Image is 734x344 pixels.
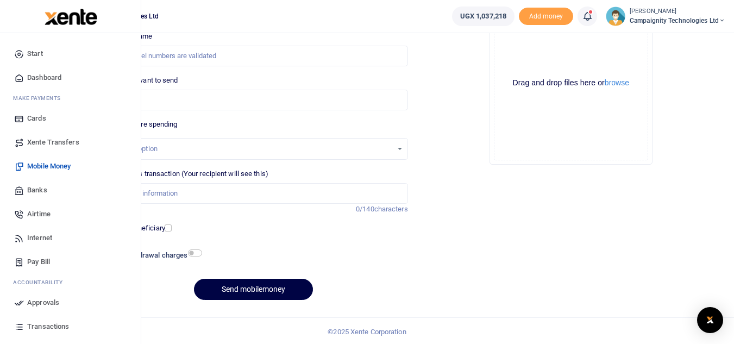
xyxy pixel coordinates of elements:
[606,7,625,26] img: profile-user
[460,11,506,22] span: UGX 1,037,218
[194,279,313,300] button: Send mobilemoney
[27,161,71,172] span: Mobile Money
[101,251,197,260] h6: Include withdrawal charges
[9,154,132,178] a: Mobile Money
[43,12,97,20] a: logo-small logo-large logo-large
[9,90,132,107] li: M
[27,185,47,196] span: Banks
[697,307,723,333] div: Open Intercom Messenger
[9,107,132,130] a: Cards
[605,79,629,86] button: browse
[630,7,725,16] small: [PERSON_NAME]
[27,48,43,59] span: Start
[99,183,407,204] input: Enter extra information
[21,278,62,286] span: countability
[99,168,268,179] label: Memo for this transaction (Your recipient will see this)
[18,94,61,102] span: ake Payments
[27,297,59,308] span: Approvals
[519,11,573,20] a: Add money
[9,226,132,250] a: Internet
[9,66,132,90] a: Dashboard
[27,209,51,220] span: Airtime
[490,2,653,165] div: File Uploader
[9,130,132,154] a: Xente Transfers
[99,46,407,66] input: MTN & Airtel numbers are validated
[519,8,573,26] span: Add money
[9,274,132,291] li: Ac
[452,7,515,26] a: UGX 1,037,218
[374,205,408,213] span: characters
[9,291,132,315] a: Approvals
[99,90,407,110] input: UGX
[27,72,61,83] span: Dashboard
[494,78,648,88] div: Drag and drop files here or
[107,143,392,154] div: Select an option
[9,250,132,274] a: Pay Bill
[9,178,132,202] a: Banks
[630,16,725,26] span: Campaignity Technologies Ltd
[606,7,725,26] a: profile-user [PERSON_NAME] Campaignity Technologies Ltd
[27,321,69,332] span: Transactions
[356,205,374,213] span: 0/140
[519,8,573,26] li: Toup your wallet
[448,7,519,26] li: Wallet ballance
[27,137,79,148] span: Xente Transfers
[27,257,50,267] span: Pay Bill
[27,233,52,243] span: Internet
[9,202,132,226] a: Airtime
[27,113,46,124] span: Cards
[45,9,97,25] img: logo-large
[9,315,132,339] a: Transactions
[9,42,132,66] a: Start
